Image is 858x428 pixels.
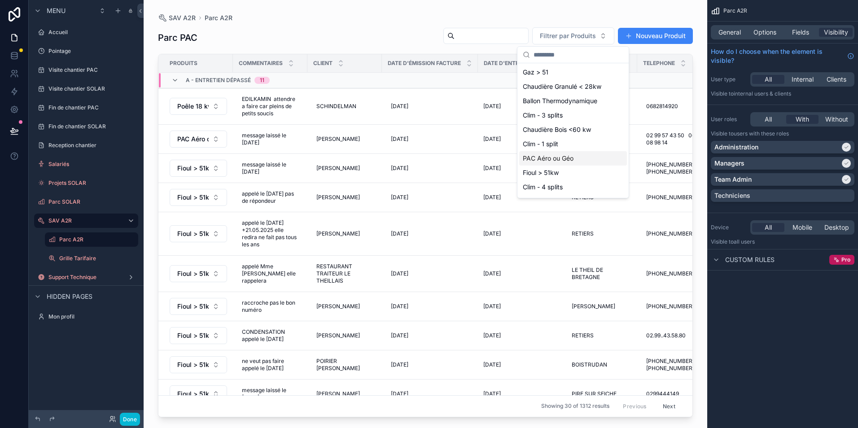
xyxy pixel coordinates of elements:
button: Nouveau Produit [618,28,693,44]
span: message laissé le [DATE] [242,387,298,401]
span: Commentaires [239,60,283,67]
span: PAC Aéro ou Géo [177,135,209,144]
span: [DATE] [483,390,501,397]
p: Team Admin [714,175,752,184]
span: Clim - 1 split [523,140,558,148]
span: Date d'entretien n+1 [484,60,546,67]
span: SCHINDELMAN [316,103,356,110]
label: Parc SOLAR [48,198,136,205]
p: Visible to [711,90,854,97]
span: Showing 30 of 1312 results [541,403,609,410]
span: Fioul > 51kw [177,193,209,202]
span: Fioul > 51kw [177,302,209,311]
span: Parc A2R [723,7,747,14]
label: Projets SOLAR [48,179,136,187]
a: Fin de chantier PAC [34,100,138,115]
span: All [765,115,772,124]
span: CONDENSATION appelé le [DATE] [242,328,298,343]
button: Select Button [170,189,227,206]
label: Mon profil [48,313,136,320]
a: Salariés [34,157,138,171]
span: all users [734,238,755,245]
span: Desktop [824,223,849,232]
span: BOISTRUDAN [572,361,607,368]
button: Select Button [170,265,227,282]
span: Pro [841,256,850,263]
span: How do I choose when the element is visible? [711,47,844,65]
span: [DATE] [483,135,501,143]
span: [PHONE_NUMBER] [646,270,694,277]
span: Telephone [643,60,675,67]
a: Parc SOLAR [34,195,138,209]
div: Suggestions [517,63,629,198]
span: Clients [827,75,846,84]
span: Poêle 18 kw [177,102,209,111]
span: [DATE] [391,270,408,277]
span: [DATE] [391,390,408,397]
span: With [796,115,809,124]
span: Fioul > 51kw [177,164,209,173]
span: Parc A2R [205,13,232,22]
span: [DATE] [391,103,408,110]
span: [DATE] [483,361,501,368]
span: [DATE] [391,332,408,339]
a: Parc A2R [45,232,138,247]
span: 0682814920 [646,103,678,110]
span: appelé le [DATE] pas de répondeur [242,190,298,205]
a: Accueil [34,25,138,39]
span: a - entretien dépassé [186,77,251,84]
span: Mobile [792,223,812,232]
span: Fioul > 51kw [523,168,559,177]
span: Poêle hydrau [523,197,561,206]
a: Reception chantier [34,138,138,153]
span: Produits [170,60,197,67]
label: User type [711,76,747,83]
span: raccroche pas le bon numéro [242,299,298,314]
a: SAV A2R [34,214,138,228]
span: [PHONE_NUMBER] [646,230,694,237]
span: [PERSON_NAME] [316,135,360,143]
span: message laissé le [DATE] [242,161,298,175]
label: Fin de chantier SOLAR [48,123,136,130]
span: Ballon Thermodynamique [523,96,597,105]
span: [DATE] [483,194,501,201]
span: Clim - 4 splits [523,183,563,192]
span: [PERSON_NAME] [316,165,360,172]
span: Fioul > 51kw [177,269,209,278]
a: Pointage [34,44,138,58]
span: [PHONE_NUMBER] [PHONE_NUMBER] [646,161,703,175]
h1: Parc PAC [158,31,197,44]
p: Visible to [711,238,854,245]
span: [PERSON_NAME] [316,332,360,339]
a: Fin de chantier SOLAR [34,119,138,134]
a: Projets SOLAR [34,176,138,190]
span: RETIERS [572,332,594,339]
span: Custom rules [725,255,775,264]
span: Options [753,28,776,37]
span: Gaz > 51 [523,68,548,77]
span: Fields [792,28,809,37]
span: Chaudière Granulé < 28kw [523,82,601,91]
button: Done [120,413,140,426]
span: [DATE] [391,303,408,310]
span: RETIERS [572,230,594,237]
span: [DATE] [483,165,501,172]
span: ne veut pas faire appelé le [DATE] [242,358,298,372]
label: Pointage [48,48,136,55]
span: message laissé le [DATE] [242,132,298,146]
span: [DATE] [391,135,408,143]
span: appelé le [DATE] +21.05.2025 elle redira ne fait pas tous les ans [242,219,298,248]
a: Mon profil [34,310,138,324]
span: Fioul > 51kw [177,360,209,369]
span: All [765,223,772,232]
button: Select Button [170,160,227,177]
p: Managers [714,159,744,168]
span: Client [313,60,333,67]
span: Date d'émission facture [388,60,461,67]
span: 02.99..43.58.80 [646,332,686,339]
label: Visite chantier PAC [48,66,136,74]
a: Grille Tarifaire [45,251,138,266]
span: Hidden pages [47,292,92,301]
span: [DATE] [391,361,408,368]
